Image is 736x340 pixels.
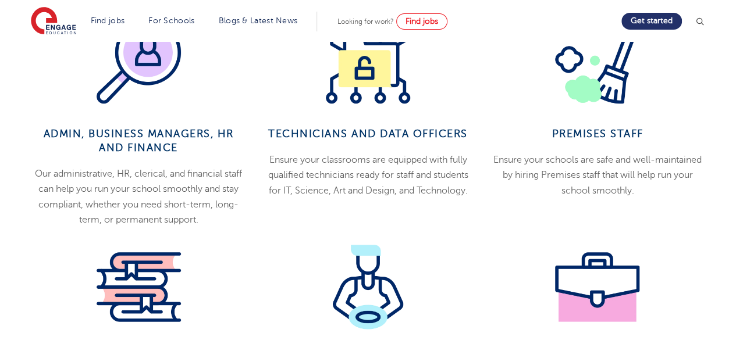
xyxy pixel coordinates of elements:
[44,128,234,153] span: Admin, Business managers, HR and Finance
[396,13,447,30] a: Find jobs
[552,128,643,139] span: Premises Staff
[406,17,438,26] span: Find jobs
[262,152,474,198] p: Ensure your classrooms are equipped with fully qualified technicians ready for staff and students...
[337,17,394,26] span: Looking for work?
[33,166,244,227] p: Our administrative, HR, clerical, and financial staff can help you run your school smoothly and s...
[31,7,76,36] img: Engage Education
[268,128,468,139] span: Technicians and data officers
[219,16,298,25] a: Blogs & Latest News
[148,16,194,25] a: For Schools
[91,16,125,25] a: Find jobs
[492,152,703,198] p: Ensure your schools are safe and well-maintained by hiring Premises staff that will help run your...
[621,13,682,30] a: Get started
